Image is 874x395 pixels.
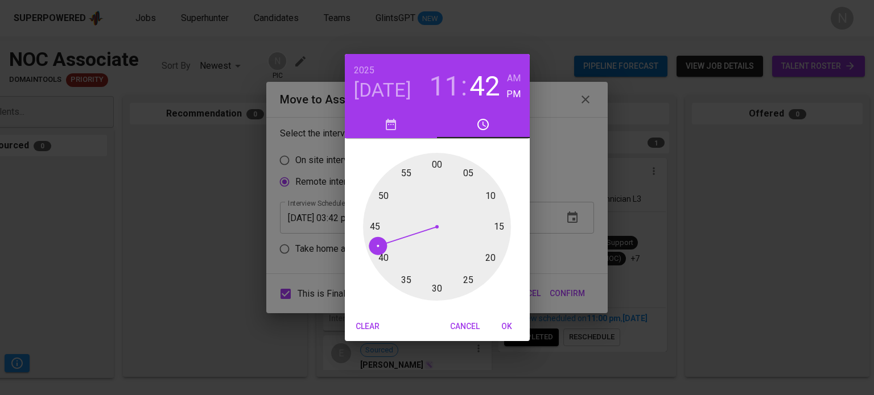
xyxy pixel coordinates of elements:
button: [DATE] [354,78,411,102]
button: 11 [429,70,460,102]
button: PM [506,86,521,102]
h6: AM [507,70,521,86]
h3: : [461,70,467,102]
button: Clear [349,316,386,337]
button: OK [489,316,525,337]
button: AM [506,70,521,86]
button: 2025 [354,63,374,78]
span: OK [493,319,521,334]
span: Cancel [450,319,480,334]
span: Clear [354,319,381,334]
button: 42 [469,70,500,102]
button: Cancel [446,316,484,337]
